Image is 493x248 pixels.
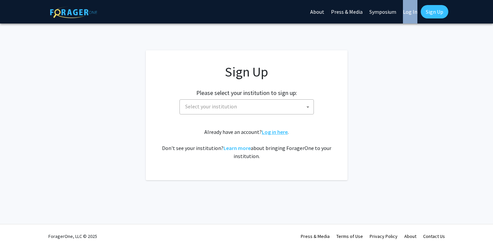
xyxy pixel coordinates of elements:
div: Already have an account? . Don't see your institution? about bringing ForagerOne to your institut... [159,128,334,160]
a: Log in here [262,129,288,135]
h2: Please select your institution to sign up: [196,89,297,97]
span: Select your institution [185,103,237,110]
span: Select your institution [182,100,314,113]
a: Contact Us [423,233,445,239]
a: About [404,233,416,239]
a: Terms of Use [336,233,363,239]
div: ForagerOne, LLC © 2025 [48,225,97,248]
a: Sign Up [421,5,448,18]
iframe: Chat [5,218,29,243]
a: Privacy Policy [370,233,398,239]
img: ForagerOne Logo [50,6,97,18]
a: Learn more about bringing ForagerOne to your institution [223,145,251,151]
a: Press & Media [301,233,330,239]
span: Select your institution [179,99,314,114]
h1: Sign Up [159,64,334,80]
